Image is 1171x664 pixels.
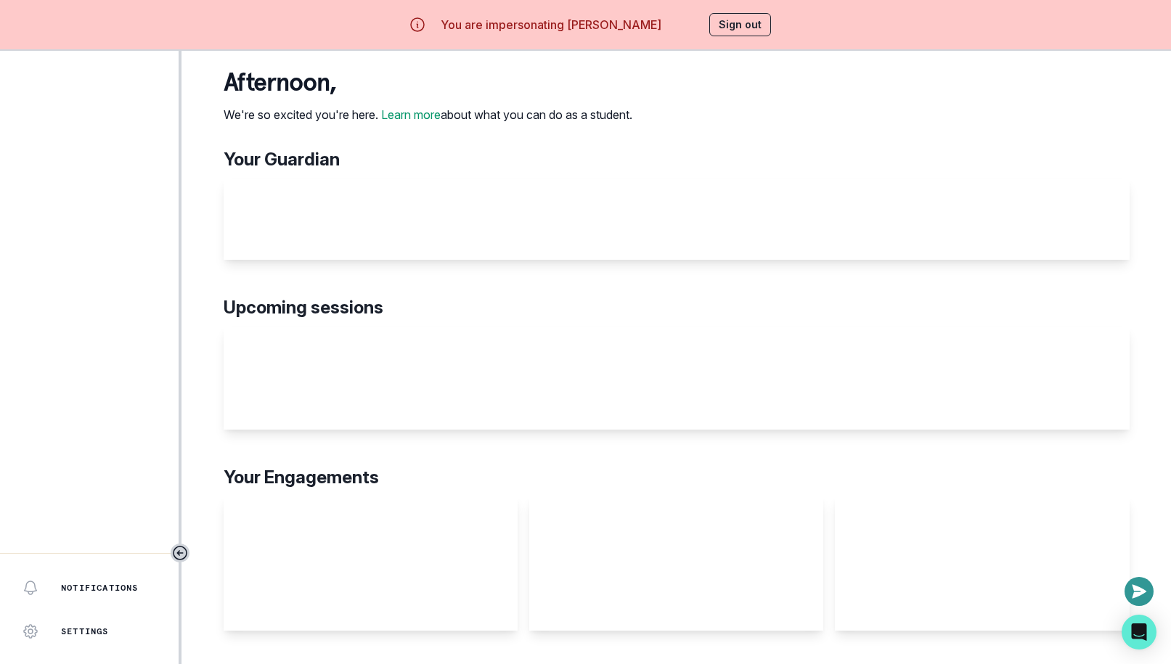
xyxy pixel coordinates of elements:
[224,295,1130,321] p: Upcoming sessions
[224,68,632,97] p: afternoon ,
[224,106,632,123] p: We're so excited you're here. about what you can do as a student.
[709,13,771,36] button: Sign out
[441,16,661,33] p: You are impersonating [PERSON_NAME]
[224,464,1130,491] p: Your Engagements
[61,626,109,637] p: Settings
[1122,615,1156,649] div: Open Intercom Messenger
[381,107,441,122] a: Learn more
[224,147,1130,173] p: Your Guardian
[61,582,139,594] p: Notifications
[1125,577,1154,606] button: Open or close messaging widget
[171,544,189,562] button: Toggle sidebar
